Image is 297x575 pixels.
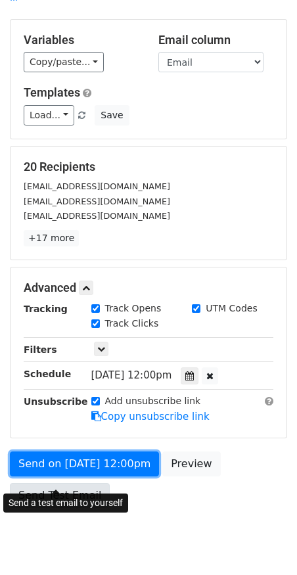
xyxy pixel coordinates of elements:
a: Templates [24,85,80,99]
h5: Variables [24,33,139,47]
button: Save [95,105,129,126]
small: [EMAIL_ADDRESS][DOMAIN_NAME] [24,196,170,206]
span: [DATE] 12:00pm [91,369,172,381]
h5: Advanced [24,281,273,295]
small: [EMAIL_ADDRESS][DOMAIN_NAME] [24,211,170,221]
a: Load... [24,105,74,126]
iframe: Chat Widget [231,512,297,575]
strong: Schedule [24,369,71,379]
small: [EMAIL_ADDRESS][DOMAIN_NAME] [24,181,170,191]
a: Preview [162,451,220,476]
h5: 20 Recipients [24,160,273,174]
strong: Filters [24,344,57,355]
a: Send on [DATE] 12:00pm [10,451,159,476]
strong: Unsubscribe [24,396,88,407]
strong: Tracking [24,304,68,314]
div: Send a test email to yourself [3,494,128,513]
label: UTM Codes [206,302,257,315]
a: Copy unsubscribe link [91,411,210,423]
a: Copy/paste... [24,52,104,72]
h5: Email column [158,33,273,47]
label: Track Clicks [105,317,159,331]
a: Send Test Email [10,483,110,508]
label: Track Opens [105,302,162,315]
a: +17 more [24,230,79,246]
label: Add unsubscribe link [105,394,201,408]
